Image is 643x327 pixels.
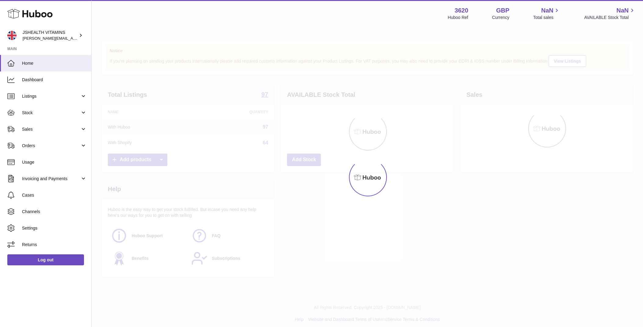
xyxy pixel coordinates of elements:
span: Home [22,60,87,66]
span: Dashboard [22,77,87,83]
div: Currency [492,15,510,20]
span: Cases [22,192,87,198]
span: NaN [541,6,553,15]
a: NaN AVAILABLE Stock Total [584,6,636,20]
span: NaN [616,6,629,15]
div: JSHEALTH VITAMINS [23,30,78,41]
span: Stock [22,110,80,116]
span: Orders [22,143,80,149]
span: [PERSON_NAME][EMAIL_ADDRESS][DOMAIN_NAME] [23,36,122,41]
span: Listings [22,93,80,99]
span: Returns [22,242,87,248]
span: AVAILABLE Stock Total [584,15,636,20]
span: Sales [22,126,80,132]
span: Invoicing and Payments [22,176,80,182]
span: Settings [22,225,87,231]
span: Total sales [533,15,560,20]
span: Usage [22,159,87,165]
strong: 3620 [455,6,468,15]
span: Channels [22,209,87,215]
img: francesca@jshealthvitamins.com [7,31,16,40]
a: Log out [7,254,84,265]
div: Huboo Ref [448,15,468,20]
a: NaN Total sales [533,6,560,20]
strong: GBP [496,6,509,15]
